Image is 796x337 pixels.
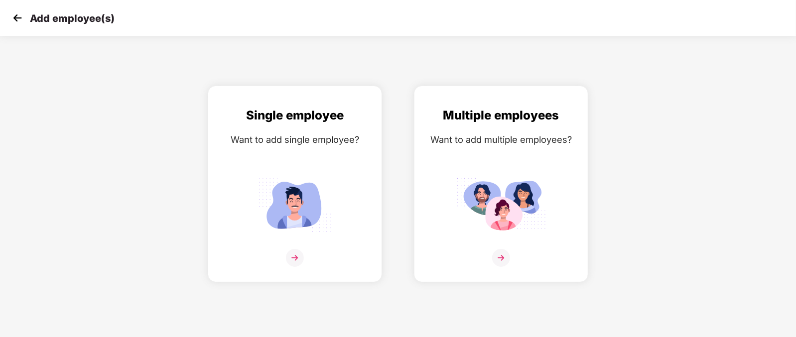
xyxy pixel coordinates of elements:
[456,174,546,236] img: svg+xml;base64,PHN2ZyB4bWxucz0iaHR0cDovL3d3dy53My5vcmcvMjAwMC9zdmciIGlkPSJNdWx0aXBsZV9lbXBsb3llZS...
[218,132,372,147] div: Want to add single employee?
[492,249,510,267] img: svg+xml;base64,PHN2ZyB4bWxucz0iaHR0cDovL3d3dy53My5vcmcvMjAwMC9zdmciIHdpZHRoPSIzNiIgaGVpZ2h0PSIzNi...
[424,132,578,147] div: Want to add multiple employees?
[30,12,115,24] p: Add employee(s)
[250,174,340,236] img: svg+xml;base64,PHN2ZyB4bWxucz0iaHR0cDovL3d3dy53My5vcmcvMjAwMC9zdmciIGlkPSJTaW5nbGVfZW1wbG95ZWUiIH...
[286,249,304,267] img: svg+xml;base64,PHN2ZyB4bWxucz0iaHR0cDovL3d3dy53My5vcmcvMjAwMC9zdmciIHdpZHRoPSIzNiIgaGVpZ2h0PSIzNi...
[424,106,578,125] div: Multiple employees
[10,10,25,25] img: svg+xml;base64,PHN2ZyB4bWxucz0iaHR0cDovL3d3dy53My5vcmcvMjAwMC9zdmciIHdpZHRoPSIzMCIgaGVpZ2h0PSIzMC...
[218,106,372,125] div: Single employee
